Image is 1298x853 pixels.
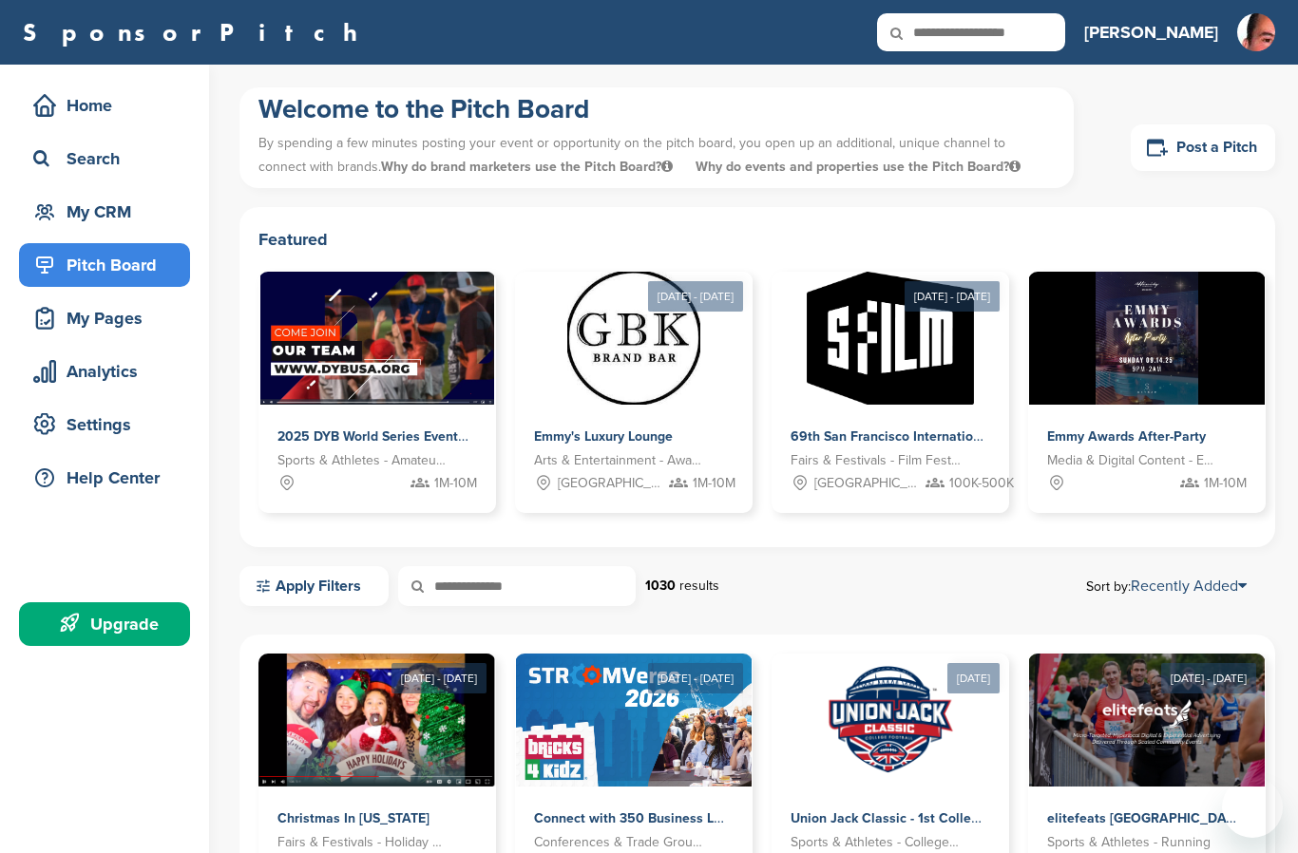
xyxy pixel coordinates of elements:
img: Sponsorpitch & [260,272,495,405]
span: Arts & Entertainment - Award Show [534,450,705,471]
span: 1M-10M [1204,473,1247,494]
div: [DATE] - [DATE] [648,281,743,312]
span: 1M-10M [434,473,477,494]
div: [DATE] [947,663,1000,693]
span: Why do brand marketers use the Pitch Board? [381,159,677,175]
img: Sponsorpitch & [1029,272,1266,405]
span: Sort by: [1086,578,1247,594]
span: Sports & Athletes - Amateur Sports Leagues [277,450,449,471]
a: Home [19,84,190,127]
span: 2025 DYB World Series Events [277,428,465,445]
span: Sports & Athletes - Running [1047,832,1211,853]
span: Union Jack Classic - 1st College Football Game at [GEOGRAPHIC_DATA] [791,810,1236,826]
a: Search [19,137,190,180]
div: My Pages [29,301,190,335]
span: Media & Digital Content - Entertainment [1047,450,1218,471]
a: Upgrade [19,602,190,646]
img: Sponsorpitch & [824,654,957,787]
span: 69th San Francisco International Film Festival [791,428,1075,445]
span: Fairs & Festivals - Holiday Festival [277,832,449,853]
span: Sports & Athletes - College Football Bowl Games [791,832,962,853]
img: Sponsorpitch & [1029,654,1266,787]
img: Sponsorpitch & [516,654,753,787]
a: Post a Pitch [1131,124,1275,171]
a: [PERSON_NAME] [1084,11,1218,53]
h3: [PERSON_NAME] [1084,19,1218,46]
span: 100K-500K [949,473,1014,494]
div: [DATE] - [DATE] [905,281,1000,312]
div: Analytics [29,354,190,389]
a: Recently Added [1131,577,1247,596]
p: By spending a few minutes posting your event or opportunity on the pitch board, you open up an ad... [258,126,1055,183]
span: [GEOGRAPHIC_DATA], [GEOGRAPHIC_DATA] [558,473,664,494]
a: Settings [19,403,190,446]
span: Emmy Awards After-Party [1047,428,1206,445]
div: Pitch Board [29,248,190,282]
span: Conferences & Trade Groups - Technology [534,832,705,853]
div: Search [29,142,190,176]
span: Why do events and properties use the Pitch Board? [696,159,1021,175]
a: My CRM [19,190,190,234]
a: Help Center [19,456,190,500]
span: Fairs & Festivals - Film Festival [791,450,962,471]
a: SponsorPitch [23,20,370,45]
strong: 1030 [645,578,676,594]
div: [DATE] - [DATE] [391,663,487,693]
a: Pitch Board [19,243,190,287]
img: Sponsorpitch & [807,272,973,405]
div: [DATE] - [DATE] [648,663,743,693]
iframe: Button to launch messaging window [1222,777,1283,838]
div: Help Center [29,461,190,495]
a: [DATE] - [DATE] Sponsorpitch & Emmy's Luxury Lounge Arts & Entertainment - Award Show [GEOGRAPHIC... [515,241,753,513]
span: Emmy's Luxury Lounge [534,428,673,445]
span: Connect with 350 Business Leaders in Education | StroomVerse 2026 [534,810,960,826]
h1: Welcome to the Pitch Board [258,92,1055,126]
h2: Featured [258,226,1256,253]
div: Upgrade [29,607,190,641]
img: Sponsorpitch & [567,272,700,405]
span: 1M-10M [693,473,735,494]
a: My Pages [19,296,190,340]
a: Sponsorpitch & 2025 DYB World Series Events Sports & Athletes - Amateur Sports Leagues 1M-10M [258,272,496,513]
div: Settings [29,408,190,442]
span: [GEOGRAPHIC_DATA], [GEOGRAPHIC_DATA] [814,473,921,494]
a: Sponsorpitch & Emmy Awards After-Party Media & Digital Content - Entertainment 1M-10M [1028,272,1266,513]
div: [DATE] - [DATE] [1161,663,1256,693]
span: results [679,578,719,594]
div: My CRM [29,195,190,229]
a: Analytics [19,350,190,393]
a: [DATE] - [DATE] Sponsorpitch & 69th San Francisco International Film Festival Fairs & Festivals -... [772,241,1009,513]
a: Apply Filters [239,566,389,606]
img: Sponsorpitch & [258,654,496,787]
div: Home [29,88,190,123]
span: Christmas In [US_STATE] [277,810,429,826]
